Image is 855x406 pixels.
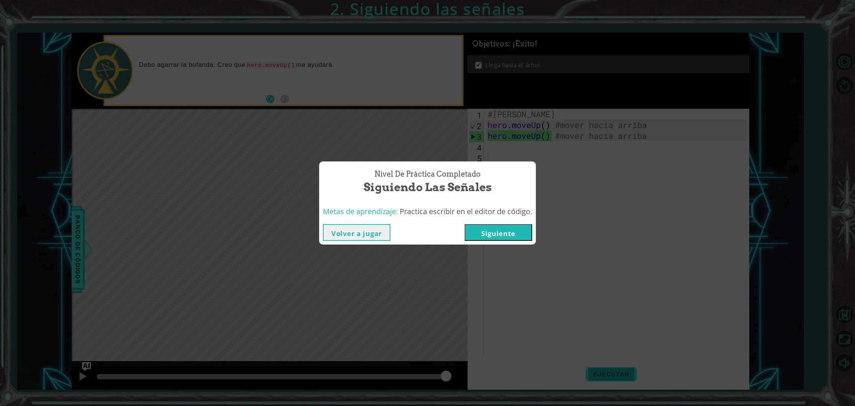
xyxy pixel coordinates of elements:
[374,169,481,180] span: Nivel de práctica Completado
[364,179,492,195] span: Siguiendo las señales
[400,206,532,216] span: Practica escribir en el editor de código.
[465,224,532,241] button: Siguiente
[323,224,390,241] button: Volver a jugar
[323,206,398,216] span: Metas de aprendizaje:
